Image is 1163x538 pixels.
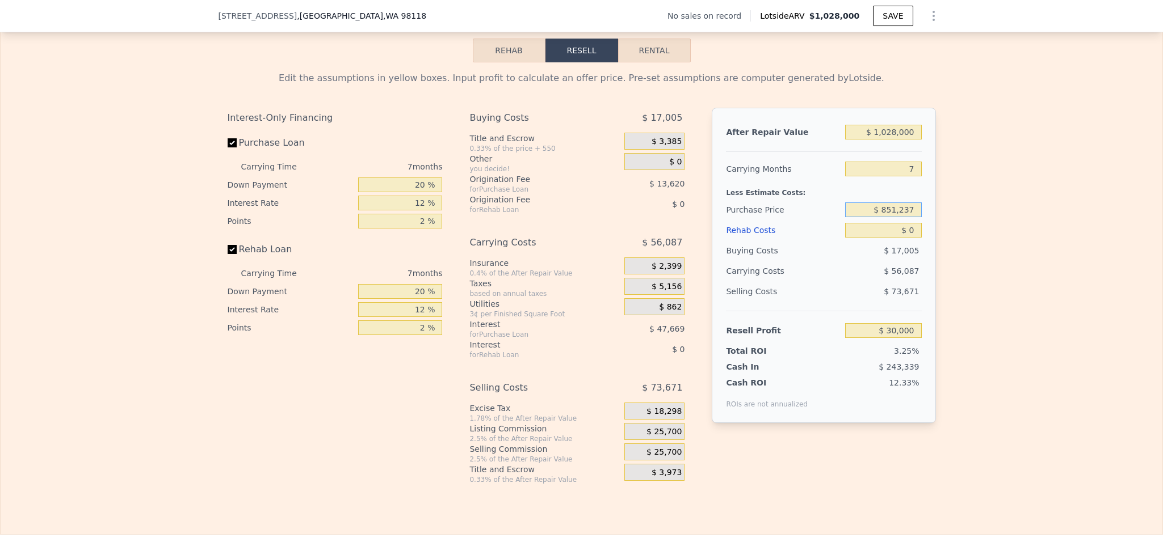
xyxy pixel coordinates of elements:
[469,414,620,423] div: 1.78% of the After Repair Value
[320,264,443,282] div: 7 months
[228,300,354,319] div: Interest Rate
[618,39,691,62] button: Rental
[726,200,841,220] div: Purchase Price
[228,319,354,337] div: Points
[659,302,682,312] span: $ 862
[667,10,750,22] div: No sales on record
[469,319,596,330] div: Interest
[469,298,620,310] div: Utilities
[726,220,841,240] div: Rehab Costs
[922,5,945,27] button: Show Options
[726,281,841,302] div: Selling Costs
[469,144,620,153] div: 0.33% of the price + 550
[884,266,919,276] span: $ 56,087
[642,378,682,398] span: $ 73,671
[669,157,682,167] span: $ 0
[469,133,620,144] div: Title and Escrow
[469,443,620,455] div: Selling Commission
[873,6,913,26] button: SAVE
[642,108,682,128] span: $ 17,005
[652,137,682,147] span: $ 3,385
[469,423,620,434] div: Listing Commission
[652,468,682,478] span: $ 3,973
[469,269,620,278] div: 0.4% of the After Repair Value
[228,133,354,153] label: Purchase Loan
[241,264,315,282] div: Carrying Time
[652,282,682,292] span: $ 5,156
[241,158,315,176] div: Carrying Time
[469,378,596,398] div: Selling Costs
[228,71,936,85] div: Edit the assumptions in yellow boxes. Input profit to calculate an offer price. Pre-set assumptio...
[884,287,919,296] span: $ 73,671
[473,39,545,62] button: Rehab
[228,176,354,194] div: Down Payment
[469,164,620,173] div: you decide!
[649,179,685,188] span: $ 13,620
[672,200,685,209] span: $ 0
[879,362,919,371] span: $ 243,339
[884,246,919,255] span: $ 17,005
[228,138,237,147] input: Purchase Loan
[228,212,354,230] div: Points
[642,232,682,253] span: $ 56,087
[469,310,620,319] div: 3¢ per Finished Square Foot
[726,320,841,341] div: Resell Profit
[219,10,297,22] span: [STREET_ADDRESS]
[469,278,620,289] div: Taxes
[672,345,685,354] span: $ 0
[726,122,841,142] div: After Repair Value
[469,108,596,128] div: Buying Costs
[545,39,618,62] button: Resell
[726,388,808,409] div: ROIs are not annualized
[228,282,354,300] div: Down Payment
[469,257,620,269] div: Insurance
[469,434,620,443] div: 2.5% of the After Repair Value
[726,345,797,357] div: Total ROI
[228,108,443,128] div: Interest-Only Financing
[469,455,620,464] div: 2.5% of the After Repair Value
[469,403,620,414] div: Excise Tax
[726,240,841,261] div: Buying Costs
[469,194,596,205] div: Origination Fee
[469,339,596,350] div: Interest
[726,159,841,179] div: Carrying Months
[469,232,596,253] div: Carrying Costs
[469,289,620,298] div: based on annual taxes
[726,377,808,388] div: Cash ROI
[726,361,797,372] div: Cash In
[320,158,443,176] div: 7 months
[469,475,620,484] div: 0.33% of the After Repair Value
[228,239,354,260] label: Rehab Loan
[646,406,682,417] span: $ 18,298
[809,11,860,20] span: $1,028,000
[228,194,354,212] div: Interest Rate
[646,427,682,437] span: $ 25,700
[469,173,596,185] div: Origination Fee
[649,324,685,333] span: $ 47,669
[646,447,682,457] span: $ 25,700
[652,261,682,272] span: $ 2,399
[469,330,596,339] div: for Purchase Loan
[726,179,921,200] div: Less Estimate Costs:
[469,153,620,164] div: Other
[469,464,620,475] div: Title and Escrow
[383,11,426,20] span: , WA 98118
[228,245,237,254] input: Rehab Loan
[760,10,809,22] span: Lotside ARV
[889,378,919,387] span: 12.33%
[726,261,797,281] div: Carrying Costs
[469,185,596,194] div: for Purchase Loan
[894,346,919,355] span: 3.25%
[469,350,596,359] div: for Rehab Loan
[469,205,596,214] div: for Rehab Loan
[297,10,426,22] span: , [GEOGRAPHIC_DATA]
